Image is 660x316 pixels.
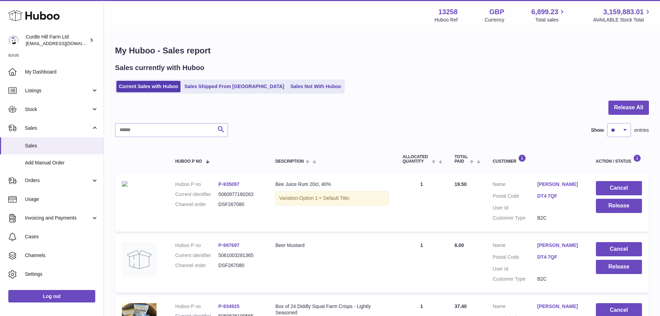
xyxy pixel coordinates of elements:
[537,193,582,199] a: DT4 7QF
[275,242,389,249] div: Beer Mustard
[608,101,649,115] button: Release All
[537,242,582,249] a: [PERSON_NAME]
[182,81,287,92] a: Sales Shipped From [GEOGRAPHIC_DATA]
[122,181,127,187] img: f283743e-1852-484b-bc6a-dedcecf3505c.jpg
[175,303,219,310] dt: Huboo P no
[175,252,219,259] dt: Current identifier
[218,242,239,248] a: P-997697
[603,7,644,17] span: 3,159,883.01
[25,87,91,94] span: Listings
[485,17,504,23] div: Currency
[26,41,102,46] span: [EMAIL_ADDRESS][DOMAIN_NAME]
[275,159,304,164] span: Description
[8,290,95,302] a: Log out
[493,242,537,250] dt: Name
[175,242,219,249] dt: Huboo P no
[531,7,558,17] span: 6,899.23
[26,34,88,47] div: Curdle Hill Farm Ltd
[25,143,98,149] span: Sales
[299,195,350,201] span: Option 1 = Default Title;
[596,199,642,213] button: Release
[596,181,642,195] button: Cancel
[537,215,582,221] dd: B2C
[593,7,652,23] a: 3,159,883.01 AVAILABLE Stock Total
[218,191,262,198] dd: 5060977160263
[218,201,262,208] dd: DSF267080
[438,7,458,17] strong: 13258
[634,127,649,134] span: entries
[596,260,642,274] button: Release
[596,242,642,256] button: Cancel
[175,181,219,188] dt: Huboo P no
[535,17,566,23] span: Total sales
[25,177,91,184] span: Orders
[455,181,467,187] span: 19.50
[493,303,537,311] dt: Name
[25,252,98,259] span: Channels
[537,254,582,261] a: DT4 7QF
[455,242,464,248] span: 6.00
[218,181,239,187] a: P-935097
[175,159,202,164] span: Huboo P no
[493,215,537,221] dt: Customer Type
[218,252,262,259] dd: 5061003281365
[25,160,98,166] span: Add Manual Order
[288,81,343,92] a: Sales Not With Huboo
[122,242,157,277] img: no-photo.jpg
[25,233,98,240] span: Cases
[25,69,98,75] span: My Dashboard
[116,81,181,92] a: Current Sales with Huboo
[434,17,458,23] div: Huboo Ref
[25,196,98,203] span: Usage
[8,35,19,45] img: internalAdmin-13258@internal.huboo.com
[591,127,604,134] label: Show
[493,181,537,189] dt: Name
[25,106,91,113] span: Stock
[218,304,239,309] a: P-934925
[455,304,467,309] span: 37.40
[537,276,582,282] dd: B2C
[489,7,504,17] strong: GBP
[25,125,91,131] span: Sales
[493,254,537,262] dt: Postal Code
[275,181,389,188] div: Bee Juice Rum 20cl, 40%
[175,201,219,208] dt: Channel order
[175,262,219,269] dt: Channel order
[537,303,582,310] a: [PERSON_NAME]
[531,7,566,23] a: 6,899.23 Total sales
[175,191,219,198] dt: Current identifier
[593,17,652,23] span: AVAILABLE Stock Total
[115,45,649,56] h1: My Huboo - Sales report
[596,154,642,164] div: Action / Status
[25,215,91,221] span: Invoicing and Payments
[396,235,448,293] td: 1
[25,271,98,277] span: Settings
[115,63,204,72] h2: Sales currently with Huboo
[493,205,537,211] dt: User Id
[493,266,537,272] dt: User Id
[537,181,582,188] a: [PERSON_NAME]
[275,191,389,205] div: Variation:
[403,155,430,164] span: ALLOCATED Quantity
[493,193,537,201] dt: Postal Code
[396,174,448,232] td: 1
[455,155,468,164] span: Total paid
[218,262,262,269] dd: DSF267080
[493,276,537,282] dt: Customer Type
[493,154,582,164] div: Customer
